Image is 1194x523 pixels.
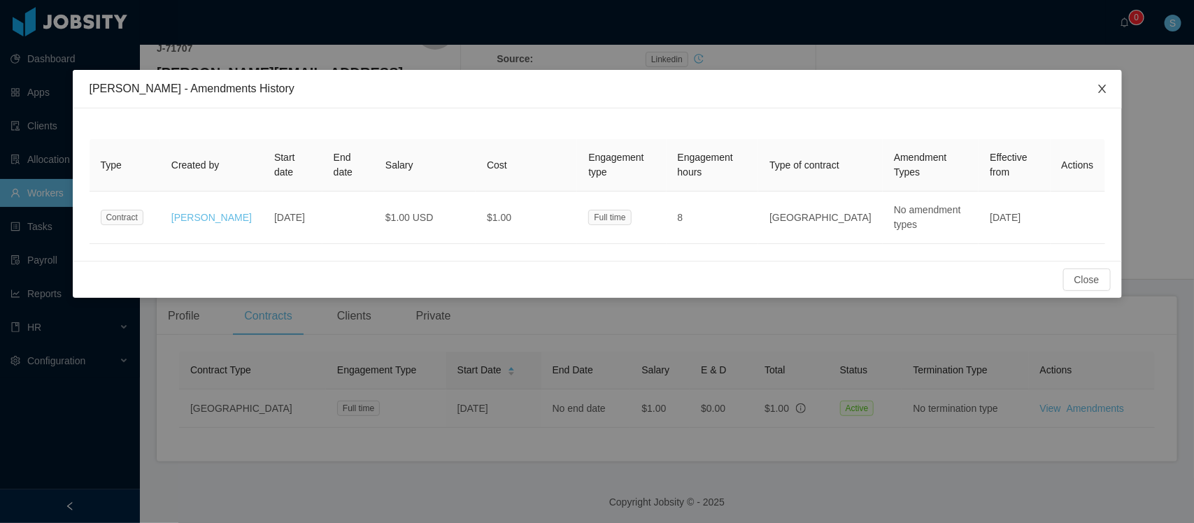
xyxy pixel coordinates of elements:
[894,204,961,230] span: No amendment types
[101,159,122,171] span: Type
[274,152,295,178] span: Start date
[487,159,507,171] span: Cost
[990,152,1027,178] span: Effective from
[385,159,413,171] span: Salary
[487,212,511,223] span: $1.00
[1063,268,1111,291] button: Close
[1083,70,1122,109] button: Close
[979,192,1050,244] td: [DATE]
[171,159,219,171] span: Created by
[758,192,883,244] td: [GEOGRAPHIC_DATA]
[769,159,839,171] span: Type of contract
[101,210,143,225] span: Contract
[588,152,644,178] span: Engagement type
[263,192,322,244] td: [DATE]
[1097,83,1108,94] i: icon: close
[894,152,946,178] span: Amendment Types
[90,81,1105,96] div: [PERSON_NAME] - Amendments History
[334,152,353,178] span: End date
[1062,159,1094,171] span: Actions
[588,210,631,225] span: Full time
[171,212,252,223] a: [PERSON_NAME]
[385,212,433,223] span: $1.00 USD
[678,152,733,178] span: Engagement hours
[678,212,683,223] span: 8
